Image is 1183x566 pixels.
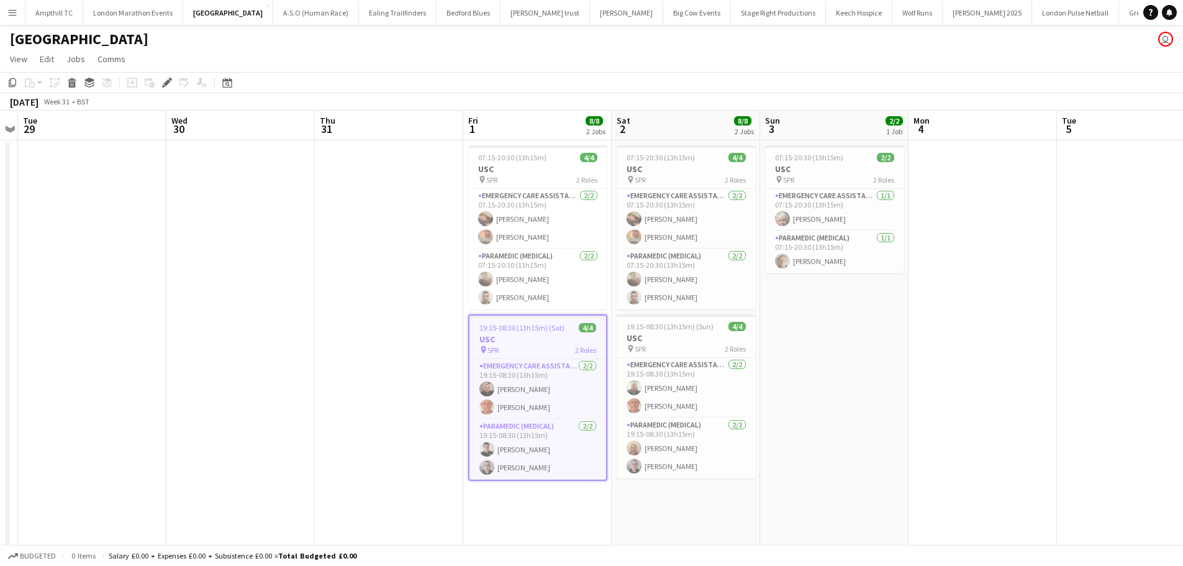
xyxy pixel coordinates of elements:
div: BST [77,97,89,106]
span: 2 [615,122,630,136]
div: 2 Jobs [735,127,754,136]
div: Salary £0.00 + Expenses £0.00 + Subsistence £0.00 = [109,551,356,560]
span: Total Budgeted £0.00 [278,551,356,560]
app-card-role: Paramedic (Medical)2/219:15-08:30 (13h15m)[PERSON_NAME][PERSON_NAME] [469,419,606,480]
div: [DATE] [10,96,39,108]
button: Ealing Trailfinders [359,1,437,25]
button: Bedford Blues [437,1,501,25]
span: Week 31 [41,97,72,106]
span: 29 [21,122,37,136]
app-user-avatar: Mark Boobier [1158,32,1173,47]
span: 2 Roles [725,175,746,185]
app-job-card: 07:15-20:30 (13h15m)4/4USC SPR2 RolesEmergency Care Assistant (Medical)2/207:15-20:30 (13h15m)[PE... [468,145,607,309]
span: 5 [1060,122,1076,136]
app-card-role: Emergency Care Assistant (Medical)2/207:15-20:30 (13h15m)[PERSON_NAME][PERSON_NAME] [468,189,607,249]
h1: [GEOGRAPHIC_DATA] [10,30,148,48]
app-card-role: Paramedic (Medical)2/219:15-08:30 (13h15m)[PERSON_NAME][PERSON_NAME] [617,418,756,478]
span: 0 items [68,551,98,560]
a: View [5,51,32,67]
h3: USC [765,163,904,175]
span: 07:15-20:30 (13h15m) [478,153,546,162]
button: London Pulse Netball [1032,1,1119,25]
a: Comms [93,51,130,67]
app-card-role: Emergency Care Assistant (Medical)2/207:15-20:30 (13h15m)[PERSON_NAME][PERSON_NAME] [617,189,756,249]
span: 2 Roles [725,344,746,354]
app-card-role: Emergency Care Assistant (Medical)2/219:15-08:30 (13h15m)[PERSON_NAME][PERSON_NAME] [617,358,756,418]
span: 3 [763,122,780,136]
h3: USC [617,332,756,344]
span: 1 [466,122,478,136]
span: Comms [97,53,125,65]
app-job-card: 19:15-08:30 (13h15m) (Sun)4/4USC SPR2 RolesEmergency Care Assistant (Medical)2/219:15-08:30 (13h1... [617,314,756,478]
div: 2 Jobs [586,127,605,136]
span: 8/8 [586,116,603,126]
span: 2/2 [877,153,894,162]
button: [GEOGRAPHIC_DATA] [183,1,273,25]
button: London Marathon Events [83,1,183,25]
span: SPR [635,344,646,354]
span: 4/4 [579,323,596,332]
span: 4 [912,122,930,136]
app-job-card: 07:15-20:30 (13h15m)2/2USC SPR2 RolesEmergency Care Assistant (Medical)1/107:15-20:30 (13h15m)[PE... [765,145,904,273]
a: Edit [35,51,59,67]
div: 1 Job [886,127,902,136]
span: 2 Roles [575,345,596,355]
span: Mon [913,115,930,126]
button: Stage Right Productions [731,1,826,25]
span: Thu [320,115,335,126]
button: A.S.O (Human Race) [273,1,359,25]
app-card-role: Emergency Care Assistant (Medical)2/219:15-08:30 (13h15m)[PERSON_NAME][PERSON_NAME] [469,359,606,419]
h3: USC [617,163,756,175]
span: Jobs [66,53,85,65]
span: 4/4 [728,322,746,331]
span: 19:15-08:30 (13h15m) (Sat) [479,323,564,332]
span: 31 [318,122,335,136]
span: Sat [617,115,630,126]
span: 4/4 [580,153,597,162]
app-card-role: Paramedic (Medical)2/207:15-20:30 (13h15m)[PERSON_NAME][PERSON_NAME] [617,249,756,309]
h3: USC [468,163,607,175]
button: Keech Hospice [826,1,892,25]
span: 4/4 [728,153,746,162]
span: Budgeted [20,552,56,560]
span: Sun [765,115,780,126]
span: Edit [40,53,54,65]
button: Wolf Runs [892,1,943,25]
span: Wed [171,115,188,126]
button: [PERSON_NAME] [590,1,663,25]
span: View [10,53,27,65]
h3: USC [469,334,606,345]
app-job-card: 19:15-08:30 (13h15m) (Sat)4/4USC SPR2 RolesEmergency Care Assistant (Medical)2/219:15-08:30 (13h1... [468,314,607,481]
app-card-role: Paramedic (Medical)2/207:15-20:30 (13h15m)[PERSON_NAME][PERSON_NAME] [468,249,607,309]
app-card-role: Paramedic (Medical)1/107:15-20:30 (13h15m)[PERSON_NAME] [765,231,904,273]
button: Ampthill TC [25,1,83,25]
span: 07:15-20:30 (13h15m) [775,153,843,162]
button: Big Cow Events [663,1,731,25]
span: SPR [486,175,497,185]
button: [PERSON_NAME] 2025 [943,1,1032,25]
span: Tue [23,115,37,126]
span: 30 [170,122,188,136]
app-job-card: 07:15-20:30 (13h15m)4/4USC SPR2 RolesEmergency Care Assistant (Medical)2/207:15-20:30 (13h15m)[PE... [617,145,756,309]
span: SPR [635,175,646,185]
app-card-role: Emergency Care Assistant (Medical)1/107:15-20:30 (13h15m)[PERSON_NAME] [765,189,904,231]
button: Budgeted [6,549,58,563]
button: [PERSON_NAME] trust [501,1,590,25]
span: 2/2 [886,116,903,126]
span: Tue [1062,115,1076,126]
span: 07:15-20:30 (13h15m) [627,153,695,162]
span: Fri [468,115,478,126]
a: Jobs [61,51,90,67]
span: 2 Roles [576,175,597,185]
span: SPR [783,175,794,185]
span: SPR [487,345,499,355]
span: 8/8 [734,116,751,126]
span: 19:15-08:30 (13h15m) (Sun) [627,322,714,331]
span: 2 Roles [873,175,894,185]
